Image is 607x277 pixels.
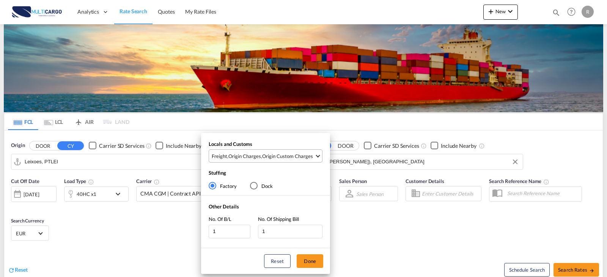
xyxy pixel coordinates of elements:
md-select: Select Locals and Customs: Freight, Origin Charges, Origin Custom Charges [209,149,322,163]
button: Done [297,254,323,268]
div: Freight [212,153,227,160]
span: No. Of B/L [209,216,231,222]
span: , , [212,153,315,160]
button: Reset [264,254,291,268]
span: Other Details [209,203,239,210]
input: No. Of B/L [209,225,250,238]
md-radio-button: Dock [250,182,273,189]
span: No. Of Shipping Bill [258,216,299,222]
input: No. Of Shipping Bill [258,225,322,238]
span: Stuffing [209,170,226,176]
div: Origin Custom Charges [262,153,313,160]
md-radio-button: Factory [209,182,237,189]
span: Locals and Customs [209,141,252,147]
div: Origin Charges [228,153,261,160]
